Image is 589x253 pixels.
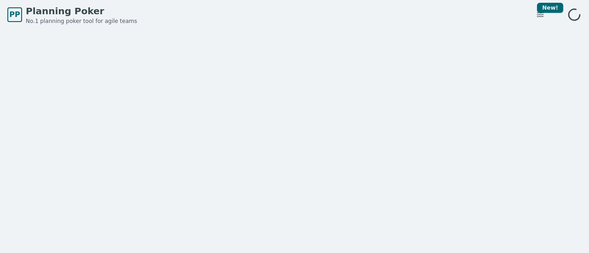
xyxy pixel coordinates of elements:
button: New! [532,6,549,23]
span: Planning Poker [26,5,137,17]
span: PP [9,9,20,20]
span: No.1 planning poker tool for agile teams [26,17,137,25]
div: New! [537,3,563,13]
a: PPPlanning PokerNo.1 planning poker tool for agile teams [7,5,137,25]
